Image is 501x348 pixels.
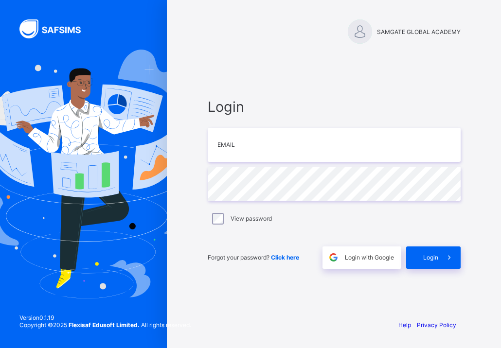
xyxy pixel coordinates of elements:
span: Forgot your password? [208,254,299,261]
a: Privacy Policy [417,321,456,329]
strong: Flexisaf Edusoft Limited. [69,321,140,329]
span: SAMGATE GLOBAL ACADEMY [377,28,461,35]
span: Copyright © 2025 All rights reserved. [19,321,191,329]
span: Login [423,254,438,261]
label: View password [231,215,272,222]
img: google.396cfc9801f0270233282035f929180a.svg [328,252,339,263]
span: Login with Google [345,254,394,261]
a: Help [398,321,411,329]
span: Login [208,98,461,115]
span: Version 0.1.19 [19,314,191,321]
img: SAFSIMS Logo [19,19,92,38]
a: Click here [271,254,299,261]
